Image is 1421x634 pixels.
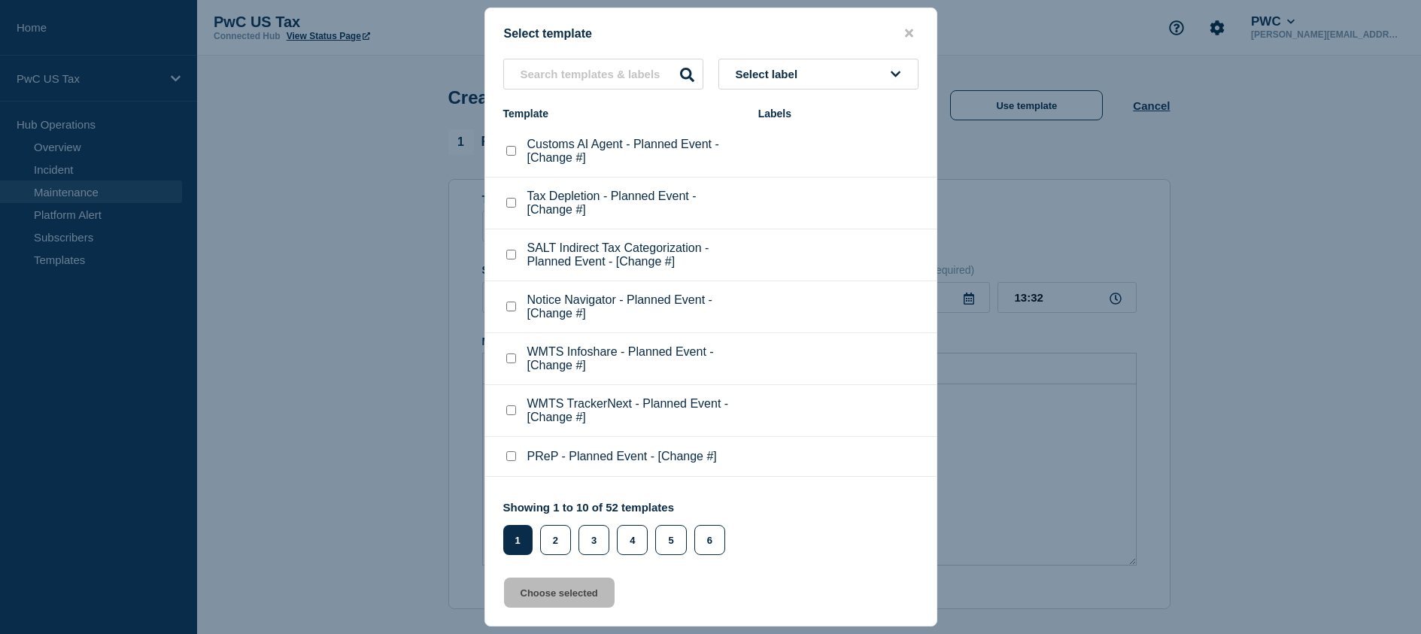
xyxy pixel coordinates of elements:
button: 4 [617,525,648,555]
div: Template [503,108,743,120]
input: Search templates & labels [503,59,703,89]
button: 3 [578,525,609,555]
button: 1 [503,525,533,555]
p: SALT Indirect Tax Categorization - Planned Event - [Change #] [527,241,743,268]
p: Showing 1 to 10 of 52 templates [503,501,733,514]
p: Tax Depletion - Planned Event - [Change #] [527,190,743,217]
button: close button [900,26,918,41]
button: 6 [694,525,725,555]
p: Notice Navigator - Planned Event - [Change #] [527,293,743,320]
button: 5 [655,525,686,555]
span: Select label [736,68,804,80]
button: Choose selected [504,578,615,608]
p: WMTS Infoshare - Planned Event - [Change #] [527,345,743,372]
p: Customs AI Agent - Planned Event - [Change #] [527,138,743,165]
div: Select template [485,26,937,41]
input: Tax Depletion - Planned Event - [Change #] checkbox [506,198,516,208]
input: WMTS TrackerNext - Planned Event - [Change #] checkbox [506,405,516,415]
button: 2 [540,525,571,555]
button: Select label [718,59,918,89]
p: WMTS TrackerNext - Planned Event - [Change #] [527,397,743,424]
div: Labels [758,108,918,120]
input: SALT Indirect Tax Categorization - Planned Event - [Change #] checkbox [506,250,516,259]
input: Notice Navigator - Planned Event - [Change #] checkbox [506,302,516,311]
p: PReP - Planned Event - [Change #] [527,450,717,463]
input: WMTS Infoshare - Planned Event - [Change #] checkbox [506,353,516,363]
input: PReP - Planned Event - [Change #] checkbox [506,451,516,461]
input: Customs AI Agent - Planned Event - [Change #] checkbox [506,146,516,156]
